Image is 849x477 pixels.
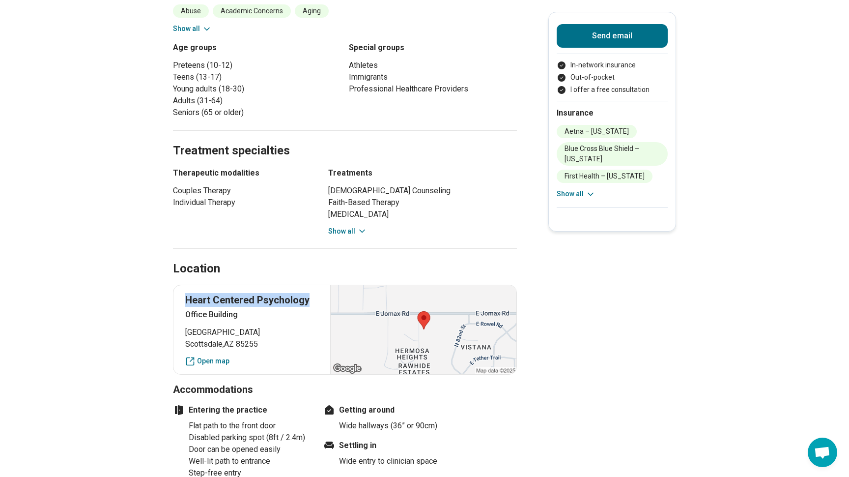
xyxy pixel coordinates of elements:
h3: Therapeutic modalities [173,167,311,179]
li: First Health – [US_STATE] [557,170,652,183]
div: Open chat [808,438,837,467]
h2: Location [173,261,220,277]
li: Academic Concerns [213,4,291,18]
span: Scottsdale , AZ 85255 [185,338,318,350]
li: Athletes [349,60,517,71]
li: Faith-Based Therapy [328,197,517,209]
h3: Treatments [328,167,517,179]
li: [MEDICAL_DATA] [328,209,517,220]
li: Door can be opened easily [189,444,311,455]
button: Show all [557,189,595,199]
h3: Special groups [349,42,517,54]
button: Show all [173,24,212,34]
h4: Entering the practice [173,404,311,416]
li: Teens (13-17) [173,71,341,83]
li: Aetna – [US_STATE] [557,125,637,138]
li: Adults (31-64) [173,95,341,107]
li: Professional Healthcare Providers [349,83,517,95]
button: Send email [557,24,668,48]
li: Disabled parking spot (8ft / 2.4m) [189,432,311,444]
li: Preteens (10-12) [173,60,341,71]
h2: Treatment specialties [173,119,517,159]
h4: Settling in [323,440,461,451]
h3: Age groups [173,42,341,54]
button: Show all [328,226,367,237]
li: Couples Therapy [173,185,311,197]
li: [DEMOGRAPHIC_DATA] Counseling [328,185,517,197]
li: Blue Cross Blue Shield – [US_STATE] [557,142,668,166]
span: [GEOGRAPHIC_DATA] [185,327,318,338]
li: Wide hallways (36” or 90cm) [339,420,461,432]
ul: Payment options [557,60,668,95]
li: Well-lit path to entrance [189,455,311,467]
li: Young adults (18-30) [173,83,341,95]
li: Out-of-pocket [557,72,668,83]
li: Immigrants [349,71,517,83]
li: Flat path to the front door [189,420,311,432]
li: Wide entry to clinician space [339,455,461,467]
a: Open map [185,356,318,366]
h3: Accommodations [173,383,517,396]
li: Abuse [173,4,209,18]
p: Heart Centered Psychology [185,293,318,307]
h2: Insurance [557,107,668,119]
li: Individual Therapy [173,197,311,209]
li: Aging [295,4,329,18]
li: In-network insurance [557,60,668,70]
li: I offer a free consultation [557,85,668,95]
h4: Getting around [323,404,461,416]
li: Seniors (65 or older) [173,107,341,119]
p: Office Building [185,309,318,321]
